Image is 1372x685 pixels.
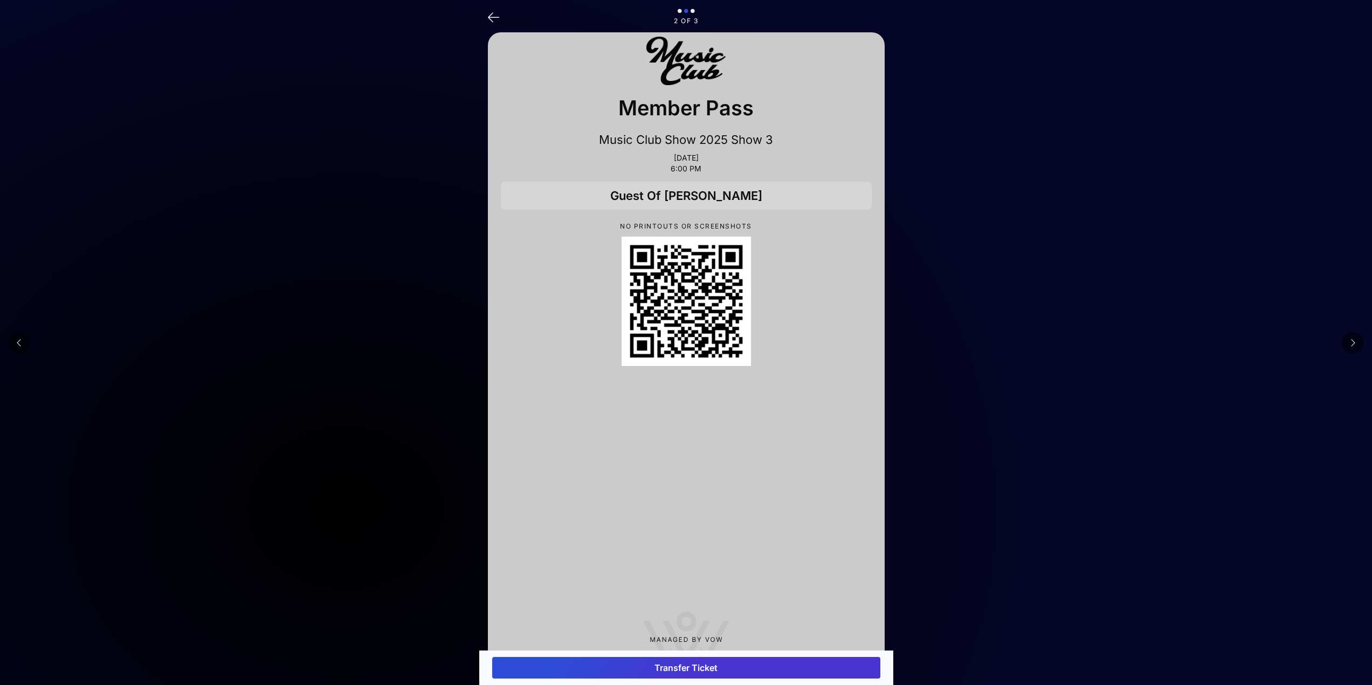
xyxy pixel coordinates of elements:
p: NO PRINTOUTS OR SCREENSHOTS [501,223,872,230]
p: 2 of 3 [488,17,885,25]
div: QR Code [622,237,751,366]
div: Guest Of [PERSON_NAME] [501,182,872,210]
p: 6:00 PM [501,164,872,173]
p: Member Pass [501,92,872,123]
button: Transfer Ticket [492,657,880,679]
p: Music Club Show 2025 Show 3 [501,132,872,147]
p: [DATE] [501,154,872,162]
